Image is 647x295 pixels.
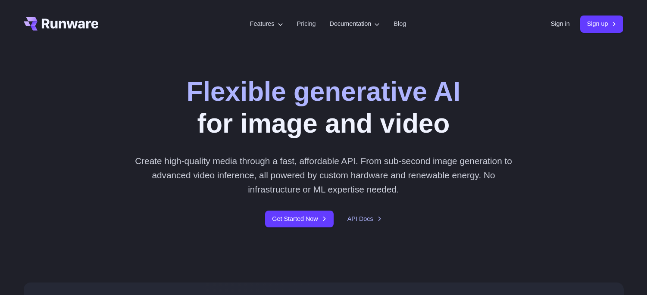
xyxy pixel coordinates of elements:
a: Go to / [24,17,99,31]
a: Sign in [551,19,570,29]
p: Create high-quality media through a fast, affordable API. From sub-second image generation to adv... [131,154,516,197]
label: Documentation [330,19,380,29]
strong: Flexible generative AI [187,77,460,106]
a: Pricing [297,19,316,29]
a: Blog [394,19,406,29]
label: Features [250,19,283,29]
a: Sign up [580,16,624,32]
h1: for image and video [187,76,460,140]
a: Get Started Now [265,211,333,227]
a: API Docs [347,214,382,224]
